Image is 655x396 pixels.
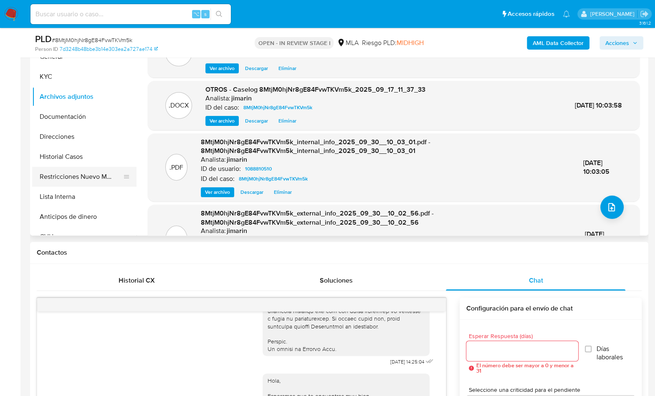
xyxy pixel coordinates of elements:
button: Descargar [241,116,272,126]
button: CVU [32,227,137,247]
span: 8MtjM0hjNr8gE84FvwTKVm5k_internal_info_2025_09_30__10_03_01.pdf - 8MtjM0hjNr8gE84FvwTKVm5k_intern... [201,137,430,156]
span: Ver archivo [210,117,235,125]
h1: Contactos [37,248,642,257]
span: Eliminar [278,117,296,125]
input: Buscar usuario o caso... [30,9,231,20]
span: Descargar [245,64,268,73]
button: Eliminar [274,116,301,126]
button: AML Data Collector [527,36,589,50]
input: Días laborales [585,346,592,352]
button: Archivos adjuntos [32,87,137,107]
span: Descargar [245,117,268,125]
button: Ver archivo [201,187,234,197]
button: upload-file [600,195,624,219]
input: days_to_wait [466,346,578,356]
a: 8MtjM0hjNr8gE84FvwTKVm5k [240,103,316,113]
span: 1088810510 [245,235,272,245]
h6: jimarin [227,227,247,235]
button: Acciones [599,36,643,50]
span: 3.161.2 [639,20,651,26]
span: 8MtjM0hjNr8gE84FvwTKVm5k [243,103,312,113]
span: Historial CX [119,276,155,285]
p: ID del caso: [201,175,235,183]
h6: jimarin [231,94,252,103]
span: 8MtjM0hjNr8gE84FvwTKVm5k [239,174,308,184]
span: Eliminar [278,64,296,73]
a: 7d3248b48bbe3b14e303ea2a727ae174 [60,45,158,53]
span: [DATE] 14:25:04 [390,358,424,365]
button: search-icon [210,8,228,20]
button: Lista Interna [32,187,137,207]
span: s [204,10,207,18]
p: .DOCX [169,101,189,110]
div: MLA [337,38,358,48]
span: Descargar [240,188,263,196]
b: PLD [35,32,52,45]
span: Ver archivo [205,188,230,196]
button: Historial Casos [32,147,137,167]
span: Eliminar [274,188,292,196]
span: ⌥ [193,10,199,18]
p: .PDF [169,234,183,243]
p: Analista: [201,155,226,164]
span: [DATE] 10:03:05 [583,158,609,177]
span: MIDHIGH [396,38,423,48]
p: Analista: [201,227,226,235]
button: Descargar [241,63,272,73]
button: Documentación [32,107,137,127]
span: Ver archivo [210,64,235,73]
button: Ver archivo [205,63,239,73]
span: El número debe ser mayor a 0 y menor a 31 [476,363,576,373]
button: Anticipos de dinero [32,207,137,227]
p: ID del caso: [205,51,239,59]
p: OPEN - IN REVIEW STAGE I [255,37,334,49]
p: ID del caso: [205,103,239,112]
span: Accesos rápidos [508,10,554,18]
a: 8MtjM0hjNr8gE84FvwTKVm5k [235,174,311,184]
span: 8MtjM0hjNr8gE84FvwTKVm5k_external_info_2025_09_30__10_02_56.pdf - 8MtjM0hjNr8gE84FvwTKVm5k_extern... [201,208,434,227]
b: AML Data Collector [533,36,584,50]
p: Analista: [205,94,230,103]
button: Eliminar [274,63,301,73]
span: Riesgo PLD: [362,38,423,48]
span: 1088810510 [245,164,272,174]
span: Chat [529,276,543,285]
button: Eliminar [270,187,296,197]
button: Direcciones [32,127,137,147]
h3: Configuración para el envío de chat [466,304,635,313]
span: [DATE] 10:03:58 [575,100,622,110]
button: Ver archivo [205,116,239,126]
p: .PDF [169,163,183,172]
button: KYC [32,67,137,87]
span: [DATE] 10:03:01 [585,229,609,248]
button: Restricciones Nuevo Mundo [32,167,130,187]
b: Person ID [35,45,58,53]
span: Días laborales [597,345,635,361]
a: 1088810510 [242,235,275,245]
button: Descargar [236,187,268,197]
a: Salir [640,10,649,18]
span: # 8MtjM0hjNr8gE84FvwTKVm5k [52,36,132,44]
span: OTROS - Caselog 8MtjM0hjNr8gE84FvwTKVm5k_2025_09_17_11_37_33 [205,85,425,94]
h6: jimarin [227,155,247,164]
a: Notificaciones [563,10,570,18]
span: Acciones [605,36,629,50]
p: ID de usuario: [201,165,241,173]
span: Esperar Respuesta (días) [469,333,581,339]
p: jian.marin@mercadolibre.com [590,10,637,18]
span: Soluciones [320,276,353,285]
span: Seleccione una criticidad para el pendiente [468,387,637,393]
a: 1088810510 [242,164,275,174]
